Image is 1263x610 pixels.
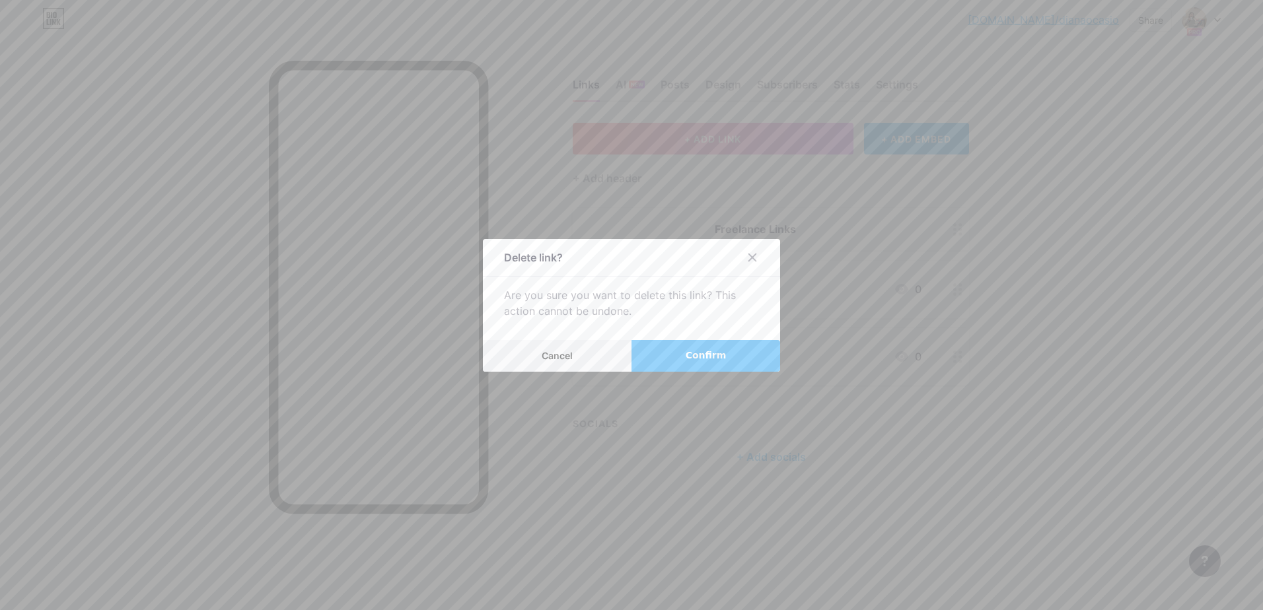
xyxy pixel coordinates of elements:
button: Cancel [483,340,631,372]
div: Are you sure you want to delete this link? This action cannot be undone. [504,287,759,319]
div: Delete link? [504,250,563,265]
button: Confirm [631,340,780,372]
span: Cancel [542,350,573,361]
span: Confirm [686,349,727,362]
